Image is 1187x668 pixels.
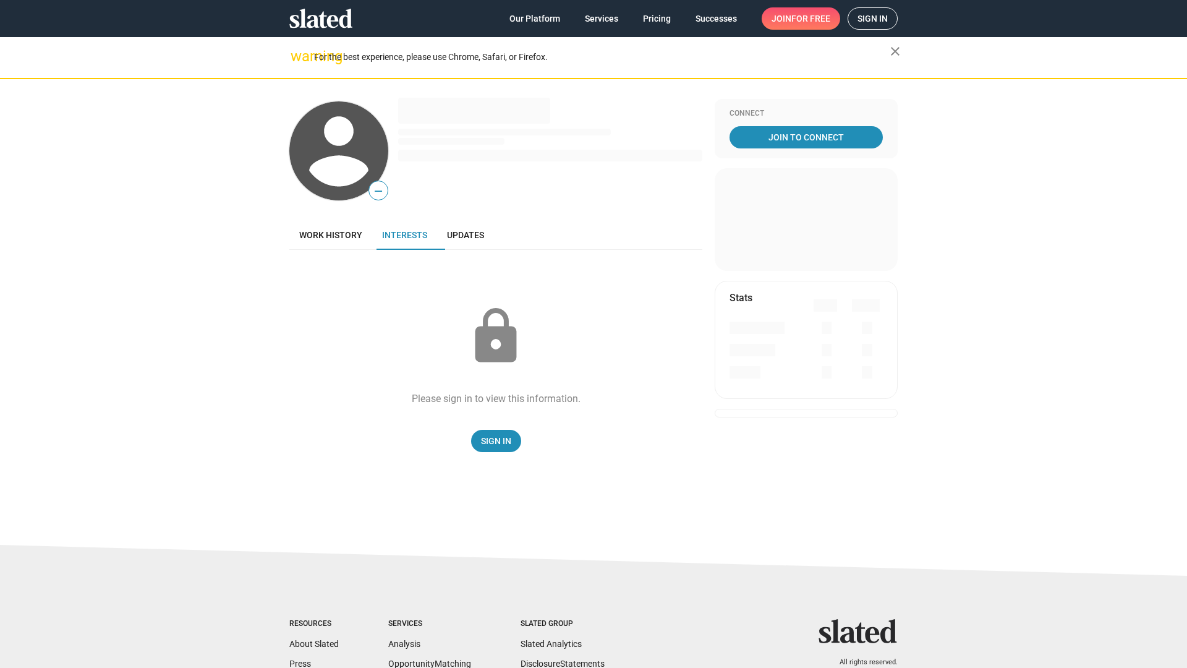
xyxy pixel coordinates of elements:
[732,126,880,148] span: Join To Connect
[314,49,890,66] div: For the best experience, please use Chrome, Safari, or Firefox.
[857,8,888,29] span: Sign in
[521,619,605,629] div: Slated Group
[465,306,527,367] mat-icon: lock
[696,7,737,30] span: Successes
[791,7,830,30] span: for free
[471,430,521,452] a: Sign In
[509,7,560,30] span: Our Platform
[412,392,581,405] div: Please sign in to view this information.
[730,109,883,119] div: Connect
[289,639,339,649] a: About Slated
[575,7,628,30] a: Services
[372,220,437,250] a: Interests
[291,49,305,64] mat-icon: warning
[643,7,671,30] span: Pricing
[289,220,372,250] a: Work history
[888,44,903,59] mat-icon: close
[299,230,362,240] span: Work history
[437,220,494,250] a: Updates
[447,230,484,240] span: Updates
[500,7,570,30] a: Our Platform
[762,7,840,30] a: Joinfor free
[382,230,427,240] span: Interests
[369,183,388,199] span: —
[585,7,618,30] span: Services
[633,7,681,30] a: Pricing
[848,7,898,30] a: Sign in
[686,7,747,30] a: Successes
[289,619,339,629] div: Resources
[521,639,582,649] a: Slated Analytics
[730,126,883,148] a: Join To Connect
[388,639,420,649] a: Analysis
[730,291,752,304] mat-card-title: Stats
[481,430,511,452] span: Sign In
[772,7,830,30] span: Join
[388,619,471,629] div: Services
